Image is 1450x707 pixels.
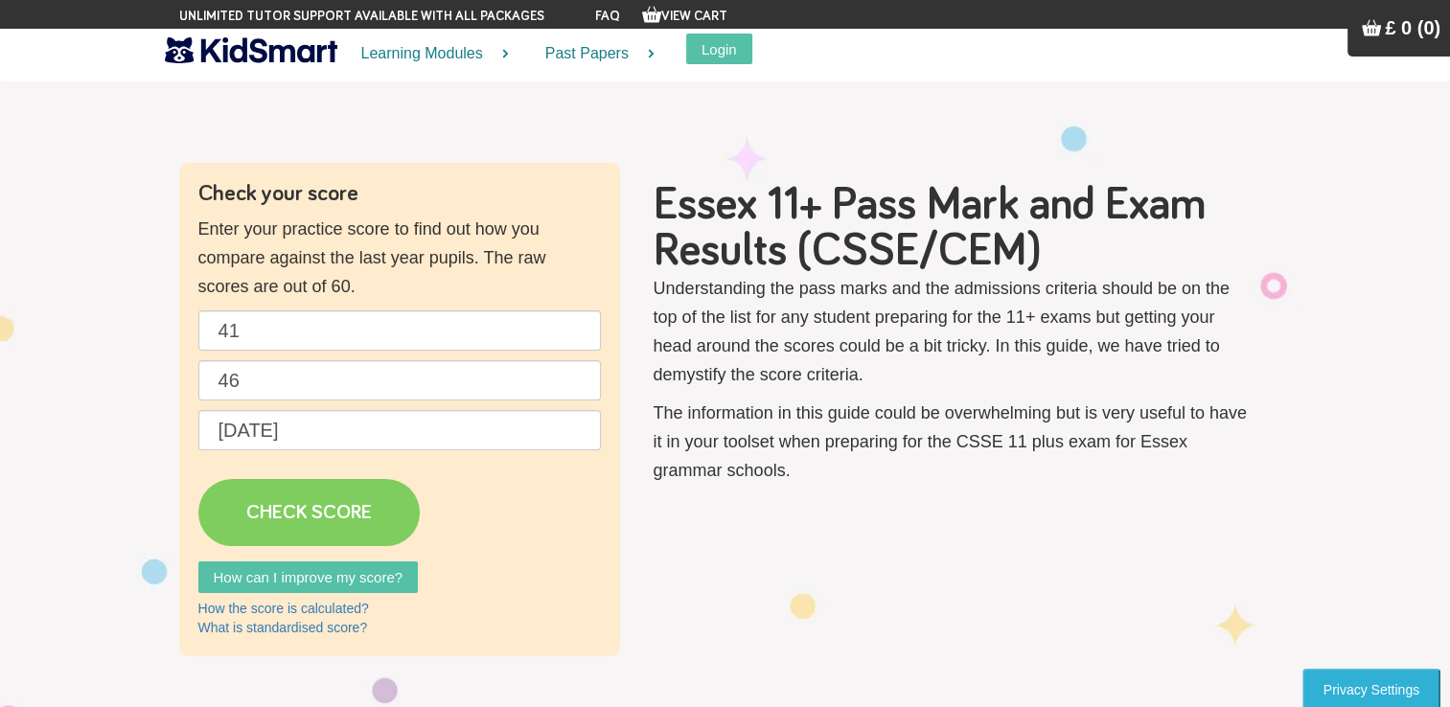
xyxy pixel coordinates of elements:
input: Maths raw score [198,360,601,400]
img: Your items in the shopping basket [1362,18,1381,37]
a: How the score is calculated? [198,601,369,616]
h4: Check your score [198,182,601,205]
a: Learning Modules [337,29,521,80]
a: Past Papers [521,29,667,80]
a: View Cart [642,10,727,23]
a: What is standardised score? [198,620,368,635]
img: Your items in the shopping basket [642,5,661,24]
a: FAQ [595,10,620,23]
img: KidSmart logo [165,34,337,67]
input: English raw score [198,310,601,351]
span: £ 0 (0) [1385,17,1440,38]
p: Understanding the pass marks and the admissions criteria should be on the top of the list for any... [654,274,1253,389]
input: Date of birth (d/m/y) e.g. 27/12/2007 [198,410,601,450]
a: How can I improve my score? [198,561,419,593]
button: Login [686,34,752,64]
p: The information in this guide could be overwhelming but is very useful to have it in your toolset... [654,399,1253,485]
span: Unlimited tutor support available with all packages [179,7,544,26]
h1: Essex 11+ Pass Mark and Exam Results (CSSE/CEM) [654,182,1253,274]
a: CHECK SCORE [198,479,420,546]
p: Enter your practice score to find out how you compare against the last year pupils. The raw score... [198,215,601,301]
